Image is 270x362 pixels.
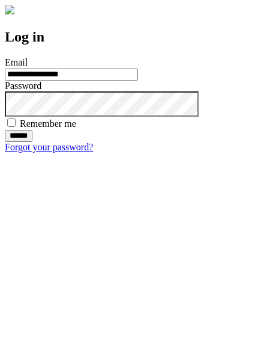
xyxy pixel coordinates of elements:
label: Remember me [20,118,76,129]
label: Email [5,57,28,67]
a: Forgot your password? [5,142,93,152]
label: Password [5,81,41,91]
img: logo-4e3dc11c47720685a147b03b5a06dd966a58ff35d612b21f08c02c0306f2b779.png [5,5,14,14]
h2: Log in [5,29,265,45]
